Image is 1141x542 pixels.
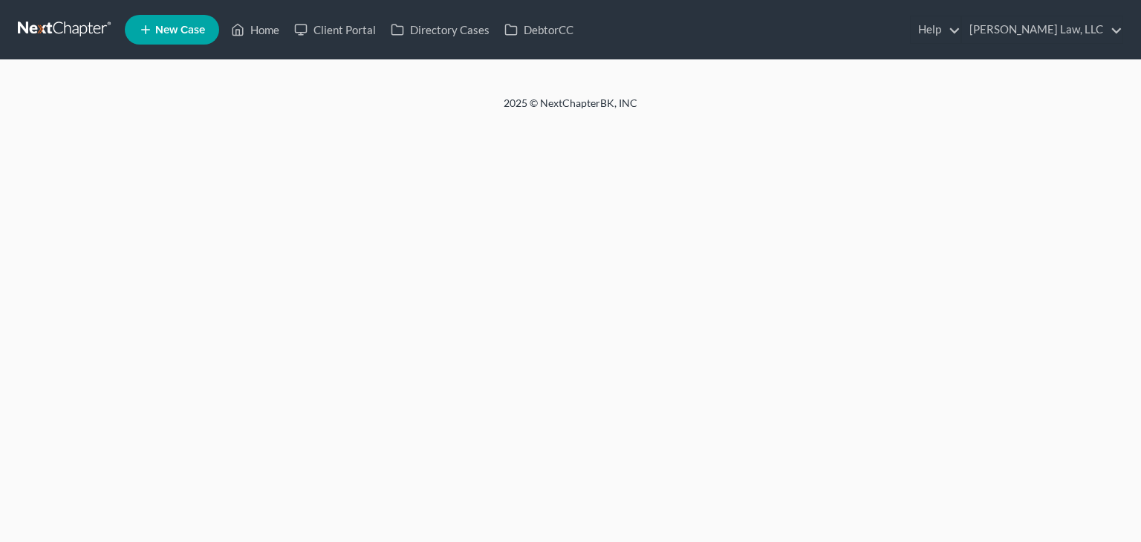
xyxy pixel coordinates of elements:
a: Home [224,16,287,43]
a: DebtorCC [497,16,581,43]
a: Directory Cases [383,16,497,43]
a: Help [911,16,960,43]
a: Client Portal [287,16,383,43]
div: 2025 © NextChapterBK, INC [147,96,994,123]
a: [PERSON_NAME] Law, LLC [962,16,1122,43]
new-legal-case-button: New Case [125,15,219,45]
